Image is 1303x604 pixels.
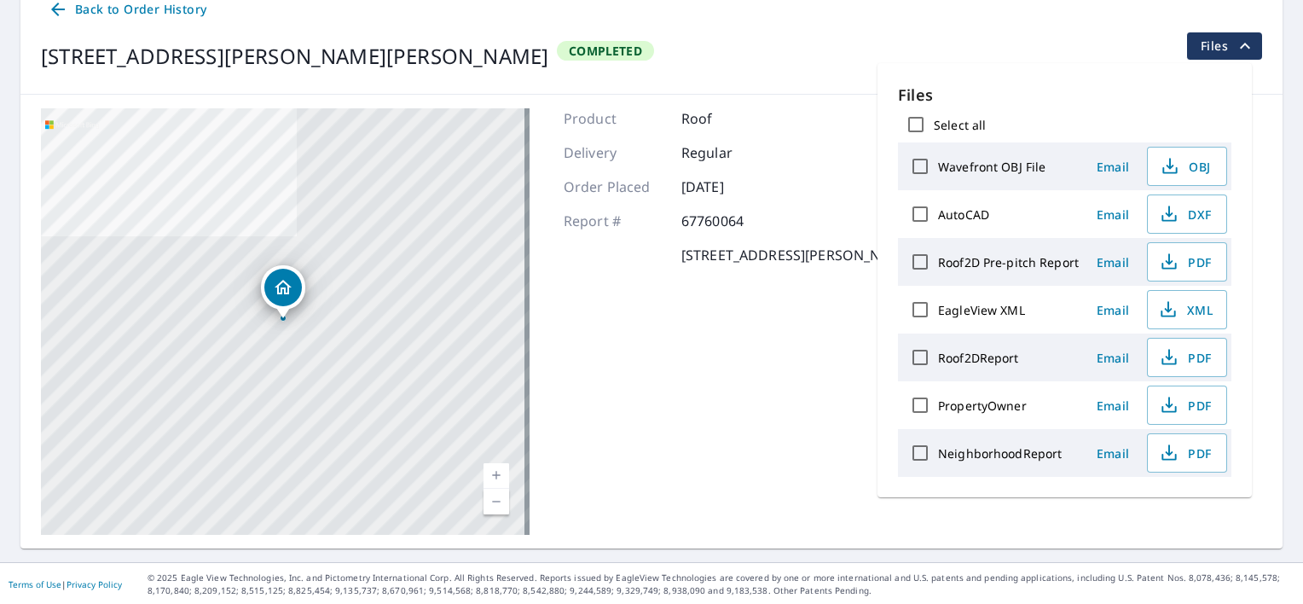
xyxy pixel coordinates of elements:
[1201,36,1255,56] span: Files
[938,398,1027,414] label: PropertyOwner
[1086,297,1140,323] button: Email
[938,445,1062,462] label: NeighborhoodReport
[1086,392,1140,419] button: Email
[559,43,652,59] span: Completed
[1092,398,1133,414] span: Email
[1158,395,1213,415] span: PDF
[1147,147,1227,186] button: OBJ
[681,177,784,197] p: [DATE]
[1092,159,1133,175] span: Email
[1186,32,1262,60] button: filesDropdownBtn-67760064
[681,211,784,231] p: 67760064
[148,572,1294,597] p: © 2025 Eagle View Technologies, Inc. and Pictometry International Corp. All Rights Reserved. Repo...
[1147,195,1227,234] button: DXF
[1092,350,1133,366] span: Email
[681,108,784,129] p: Roof
[261,265,305,318] div: Dropped pin, building 1, Residential property, 22 Segar Mountain Rd Kent, CT 06757
[1158,443,1213,463] span: PDF
[1092,206,1133,223] span: Email
[1147,290,1227,329] button: XML
[564,142,666,163] p: Delivery
[564,177,666,197] p: Order Placed
[681,142,784,163] p: Regular
[1092,302,1133,318] span: Email
[564,211,666,231] p: Report #
[938,254,1079,270] label: Roof2D Pre-pitch Report
[934,117,986,133] label: Select all
[1147,433,1227,473] button: PDF
[938,350,1019,366] label: Roof2DReport
[1086,249,1140,276] button: Email
[1158,252,1213,272] span: PDF
[9,578,61,590] a: Terms of Use
[484,463,509,489] a: Current Level 17, Zoom In
[898,84,1231,107] p: Files
[67,578,122,590] a: Privacy Policy
[1147,242,1227,282] button: PDF
[1147,386,1227,425] button: PDF
[1158,204,1213,224] span: DXF
[1158,156,1213,177] span: OBJ
[938,302,1025,318] label: EagleView XML
[1158,347,1213,368] span: PDF
[681,245,914,265] p: [STREET_ADDRESS][PERSON_NAME]
[1092,445,1133,462] span: Email
[1158,299,1213,320] span: XML
[564,108,666,129] p: Product
[9,579,122,589] p: |
[41,41,548,72] div: [STREET_ADDRESS][PERSON_NAME][PERSON_NAME]
[938,159,1045,175] label: Wavefront OBJ File
[1092,254,1133,270] span: Email
[484,489,509,514] a: Current Level 17, Zoom Out
[1086,345,1140,371] button: Email
[1086,440,1140,467] button: Email
[1086,154,1140,180] button: Email
[1147,338,1227,377] button: PDF
[1086,201,1140,228] button: Email
[938,206,989,223] label: AutoCAD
